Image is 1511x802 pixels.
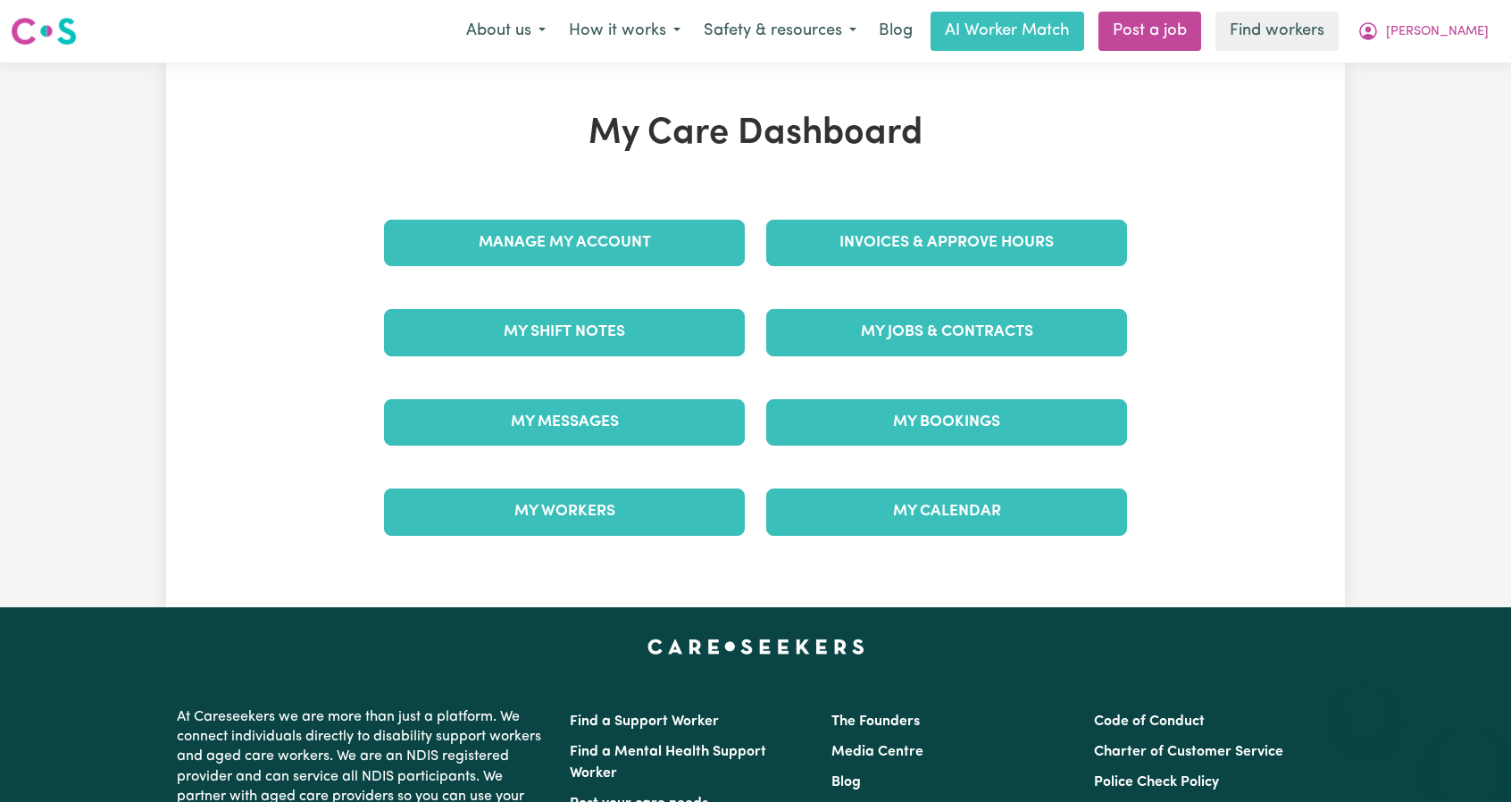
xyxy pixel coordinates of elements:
a: Careseekers home page [647,639,864,654]
button: How it works [557,13,692,50]
iframe: Button to launch messaging window [1440,731,1497,788]
a: My Shift Notes [384,309,745,355]
a: Post a job [1098,12,1201,51]
button: About us [455,13,557,50]
a: My Jobs & Contracts [766,309,1127,355]
a: My Bookings [766,399,1127,446]
a: Charter of Customer Service [1094,745,1283,759]
a: Media Centre [831,745,923,759]
button: My Account [1346,13,1500,50]
a: My Workers [384,489,745,535]
a: Invoices & Approve Hours [766,220,1127,266]
a: Blog [831,775,861,789]
a: Manage My Account [384,220,745,266]
a: My Calendar [766,489,1127,535]
a: Find a Mental Health Support Worker [570,745,766,781]
a: AI Worker Match [931,12,1084,51]
a: Code of Conduct [1094,714,1205,729]
a: Careseekers logo [11,11,77,52]
a: My Messages [384,399,745,446]
iframe: Close message [1347,688,1382,723]
h1: My Care Dashboard [373,113,1138,155]
a: Police Check Policy [1094,775,1219,789]
img: Careseekers logo [11,15,77,47]
a: Find a Support Worker [570,714,719,729]
button: Safety & resources [692,13,868,50]
span: [PERSON_NAME] [1386,22,1489,42]
a: Find workers [1215,12,1339,51]
a: Blog [868,12,923,51]
a: The Founders [831,714,920,729]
